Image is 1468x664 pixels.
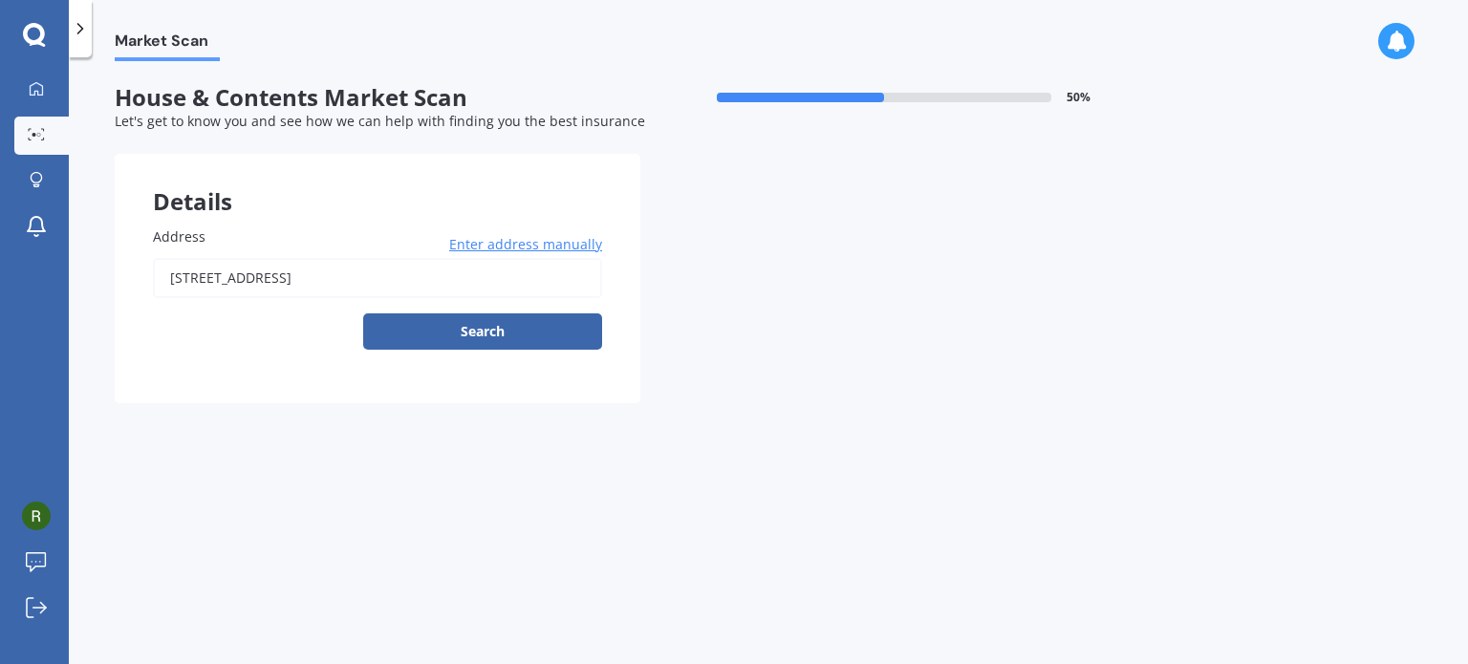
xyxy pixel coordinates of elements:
[115,84,640,112] span: House & Contents Market Scan
[115,154,640,211] div: Details
[153,258,602,298] input: Enter address
[115,112,645,130] span: Let's get to know you and see how we can help with finding you the best insurance
[1067,91,1090,104] span: 50 %
[153,227,205,246] span: Address
[363,313,602,350] button: Search
[115,32,220,57] span: Market Scan
[449,235,602,254] span: Enter address manually
[22,502,51,530] img: ACg8ocJEE0h3QblfXssCqoPAAsZ36yf54NpvGTlQAQJqd7vmpyGZfw=s96-c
